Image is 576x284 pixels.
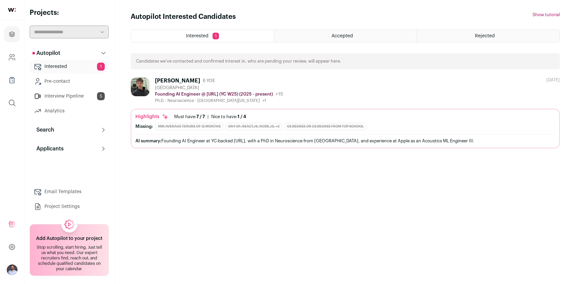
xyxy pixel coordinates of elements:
[276,92,283,97] span: +15
[174,114,246,119] ul: |
[155,85,283,91] div: [GEOGRAPHIC_DATA]
[97,63,105,71] span: 1
[34,245,104,272] div: Stop scrolling, start hiring. Just tell us what you need. Our expert recruiters find, reach out, ...
[226,123,282,130] div: Any of: React.js, Node.js, +2
[30,104,109,118] a: Analytics
[131,77,560,148] a: [PERSON_NAME] 6 YOE [GEOGRAPHIC_DATA] Founding AI Engineer @ [URL] (YC W25) (2025 - present) +15 ...
[30,8,109,17] h2: Projects:
[174,114,205,119] div: Must have:
[196,114,205,119] span: 7 / 7
[203,78,215,83] span: 6 YOE
[4,26,20,42] a: Projects
[30,60,109,73] a: Interested1
[30,75,109,88] a: Pre-contact
[30,46,109,60] button: Autopilot
[97,92,105,100] span: 5
[135,139,161,143] span: AI summary:
[4,72,20,88] a: Company Lists
[30,185,109,199] a: Email Templates
[135,137,555,144] div: Founding AI Engineer at YC-backed [URL], with a PhD in Neuroscience from [GEOGRAPHIC_DATA], and e...
[285,123,366,130] div: CS degree or CS degree from top school
[4,49,20,65] a: Company and ATS Settings
[262,99,266,103] span: +1
[36,235,102,242] h2: Add Autopilot to your project
[32,126,54,134] p: Search
[186,34,209,38] span: Interested
[30,90,109,103] a: Interview Pipeline5
[7,264,18,275] button: Open dropdown
[546,77,560,83] div: [DATE]
[237,114,246,119] span: 1 / 4
[533,12,560,17] button: Show tutorial
[131,77,150,96] img: ec10952f28f83d4ece3b87240e2748a389b0a88bb19eadabf97555896759b635.jpg
[274,30,417,42] a: Accepted
[7,264,18,275] img: 18820289-medium_jpg
[331,34,353,38] span: Accepted
[30,142,109,155] button: Applicants
[32,49,60,57] p: Autopilot
[211,114,246,119] div: Nice to have:
[30,224,109,276] a: Add Autopilot to your project Stop scrolling, start hiring. Just tell us what you need. Our exper...
[135,113,169,120] div: Highlights
[155,77,200,84] div: [PERSON_NAME]
[155,98,283,103] div: Ph.D. - Neuroscience - [GEOGRAPHIC_DATA][US_STATE]
[135,124,153,129] div: Missing:
[156,123,223,130] div: min average tenure of 12 months
[32,145,64,153] p: Applicants
[136,59,341,64] p: Candidates we’ve contacted and confirmed interest in, who are pending your review, will appear here.
[417,30,559,42] a: Rejected
[475,34,495,38] span: Rejected
[30,200,109,213] a: Project Settings
[155,92,273,97] p: Founding AI Engineer @ [URL] (YC W25) (2025 - present)
[131,12,236,22] h1: Autopilot Interested Candidates
[8,8,16,12] img: wellfound-shorthand-0d5821cbd27db2630d0214b213865d53afaa358527fdda9d0ea32b1df1b89c2c.svg
[213,33,219,39] span: 1
[30,123,109,137] button: Search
